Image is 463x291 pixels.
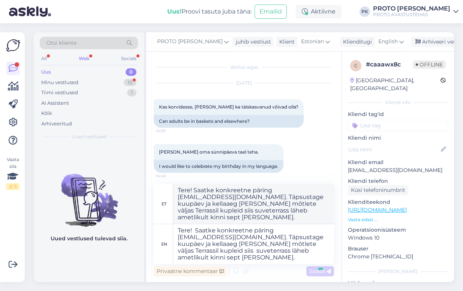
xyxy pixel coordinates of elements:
[127,89,136,96] div: 1
[41,120,72,128] div: Arhiveeritud
[255,5,287,19] button: Emailid
[41,100,69,107] div: AI Assistent
[373,6,459,18] a: PROTO [PERSON_NAME]PROTO AVASTUSTEHAS
[154,160,283,173] div: I would like to celebrate my birthday in my language.
[124,79,136,86] div: 10
[156,173,184,179] span: 14:40
[348,99,448,106] div: Kliendi info
[348,158,448,166] p: Kliendi email
[348,177,448,185] p: Kliendi telefon
[348,198,448,206] p: Klienditeekond
[413,60,446,69] span: Offline
[348,216,448,223] p: Vaata edasi ...
[348,226,448,234] p: Operatsioonisüsteem
[366,60,413,69] div: # caaawx8c
[154,115,304,128] div: Can adults be in baskets and elsewhere?
[373,6,450,12] div: PROTO [PERSON_NAME]
[348,279,448,287] p: Märkmed
[167,8,181,15] b: Uus!
[348,234,448,242] p: Windows 10
[348,185,408,195] div: Küsi telefoninumbrit
[233,38,271,46] div: juhib vestlust
[360,6,370,17] div: PK
[159,149,259,155] span: [PERSON_NAME] oma sünnipäeva tael teha.
[348,145,439,154] input: Lisa nimi
[72,133,106,140] span: Uued vestlused
[348,120,448,131] input: Lisa tag
[46,39,76,47] span: Otsi kliente
[348,134,448,142] p: Kliendi nimi
[77,54,91,63] div: Web
[40,54,48,63] div: All
[154,80,334,86] div: [DATE]
[373,12,450,18] div: PROTO AVASTUSTEHAS
[126,68,136,76] div: 0
[340,38,372,46] div: Klienditugi
[354,63,358,68] span: c
[6,183,19,190] div: 2 / 3
[41,110,52,117] div: Kõik
[41,89,78,96] div: Tiimi vestlused
[301,38,324,46] span: Estonian
[348,268,448,275] div: [PERSON_NAME]
[348,166,448,174] p: [EMAIL_ADDRESS][DOMAIN_NAME]
[51,235,127,243] p: Uued vestlused tulevad siia.
[34,160,144,228] img: No chats
[6,156,19,190] div: Vaata siia
[41,79,78,86] div: Minu vestlused
[156,128,184,134] span: 14:39
[167,7,252,16] div: Proovi tasuta juba täna:
[159,104,298,110] span: Kas korvidesse, [PERSON_NAME] ka täiskasvanud võivad olla?
[154,64,334,71] div: Vestlus algas
[348,245,448,253] p: Brauser
[378,38,398,46] span: English
[120,54,138,63] div: Socials
[276,38,295,46] div: Klient
[41,68,51,76] div: Uus
[296,5,342,18] div: Aktiivne
[348,253,448,261] p: Chrome [TECHNICAL_ID]
[348,110,448,118] p: Kliendi tag'id
[350,77,441,92] div: [GEOGRAPHIC_DATA], [GEOGRAPHIC_DATA]
[6,38,20,53] img: Askly Logo
[348,207,407,213] a: [URL][DOMAIN_NAME]
[157,38,223,46] span: PROTO [PERSON_NAME]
